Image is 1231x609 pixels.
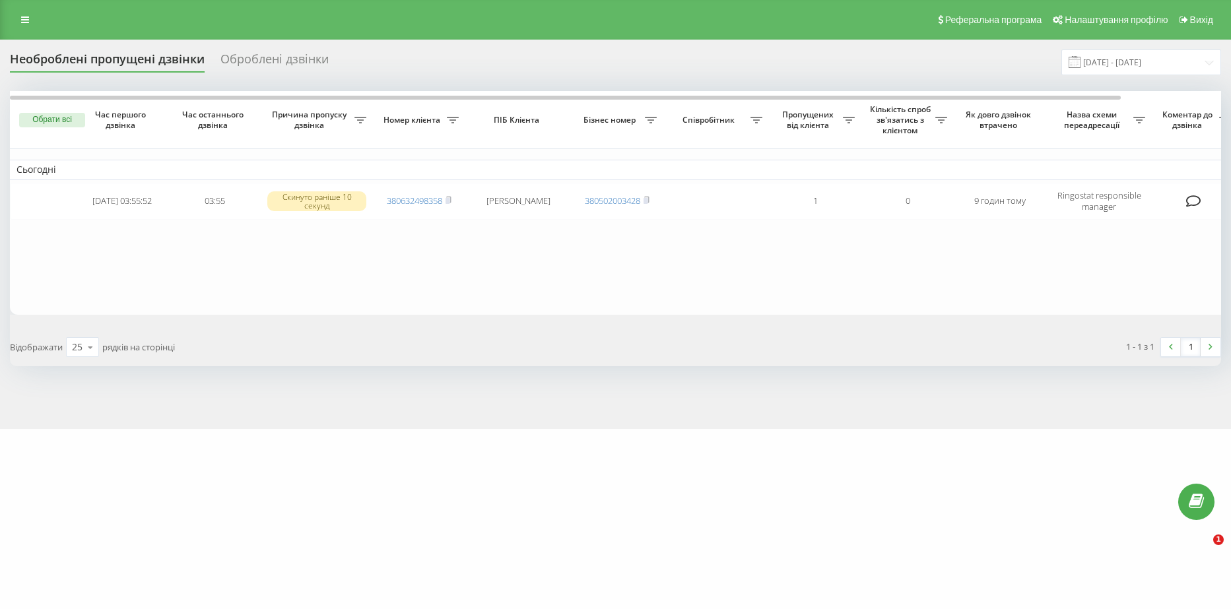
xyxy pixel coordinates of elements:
[1046,183,1152,220] td: Ringostat responsible manager
[387,195,442,207] a: 380632498358
[267,191,366,211] div: Скинуто раніше 10 секунд
[19,113,85,127] button: Обрати всі
[868,104,935,135] span: Кількість спроб зв'язатись з клієнтом
[1213,534,1224,545] span: 1
[380,115,447,125] span: Номер клієнта
[1053,110,1133,130] span: Назва схеми переадресації
[585,195,640,207] a: 380502003428
[10,341,63,353] span: Відображати
[465,183,571,220] td: [PERSON_NAME]
[168,183,261,220] td: 03:55
[1181,338,1201,356] a: 1
[102,341,175,353] span: рядків на сторінці
[861,183,954,220] td: 0
[1158,110,1219,130] span: Коментар до дзвінка
[1190,15,1213,25] span: Вихід
[477,115,560,125] span: ПІБ Клієнта
[670,115,750,125] span: Співробітник
[964,110,1036,130] span: Як довго дзвінок втрачено
[578,115,645,125] span: Бізнес номер
[1065,15,1168,25] span: Налаштування профілю
[769,183,861,220] td: 1
[10,52,205,73] div: Необроблені пропущені дзвінки
[1126,340,1154,353] div: 1 - 1 з 1
[267,110,354,130] span: Причина пропуску дзвінка
[954,183,1046,220] td: 9 годин тому
[76,183,168,220] td: [DATE] 03:55:52
[945,15,1042,25] span: Реферальна програма
[1186,534,1218,566] iframe: Intercom live chat
[776,110,843,130] span: Пропущених від клієнта
[220,52,329,73] div: Оброблені дзвінки
[179,110,250,130] span: Час останнього дзвінка
[86,110,158,130] span: Час першого дзвінка
[72,340,83,354] div: 25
